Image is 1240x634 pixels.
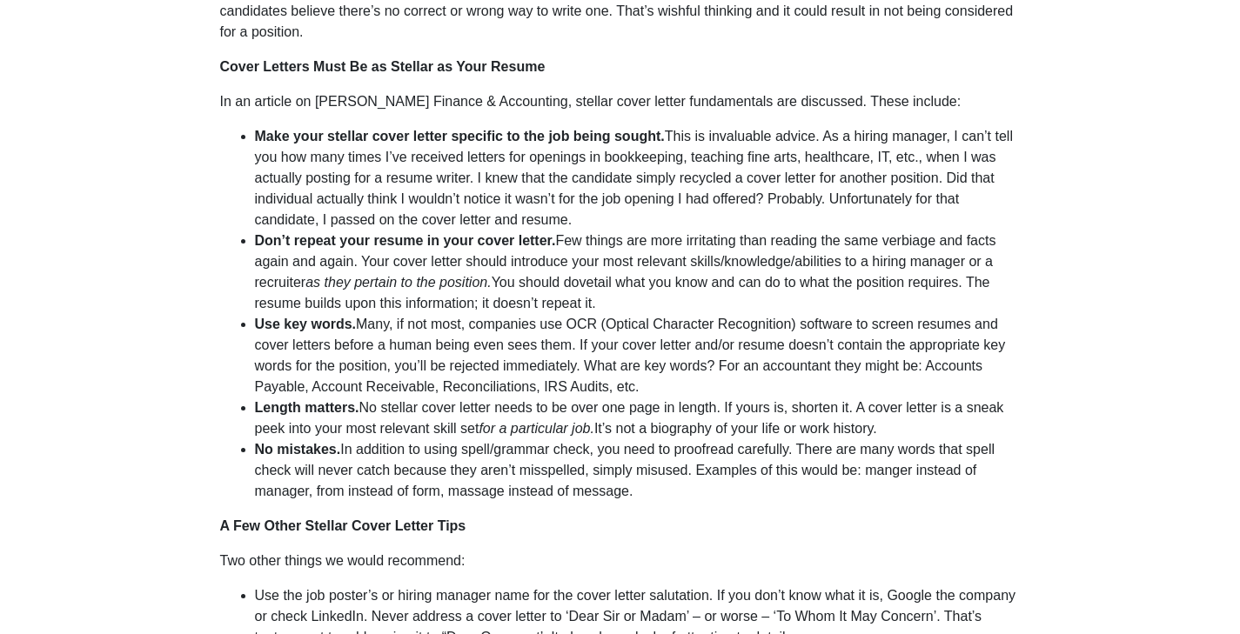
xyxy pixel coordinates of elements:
li: This is invaluable advice. As a hiring manager, I can’t tell you how many times I’ve received let... [255,126,1021,230]
strong: A Few Other Stellar Cover Letter Tips [220,518,466,533]
strong: Make your stellar cover letter specific to the job being sought. [255,129,665,143]
p: In an article on [PERSON_NAME] Finance & Accounting, stellar cover letter fundamentals are discus... [220,91,1021,112]
strong: No mistakes. [255,442,341,457]
li: No stellar cover letter needs to be over one page in length. If yours is, shorten it. A cover let... [255,397,1021,439]
strong: Don’t repeat your resume in your cover letter. [255,233,556,248]
li: In addition to using spell/grammar check, you need to proofread carefully. There are many words t... [255,439,1021,502]
strong: Use key words. [255,317,357,331]
li: Many, if not most, companies use OCR (Optical Character Recognition) software to screen resumes a... [255,314,1021,397]
li: Few things are more irritating than reading the same verbiage and facts again and again. Your cov... [255,230,1021,314]
p: Two other things we would recommend: [220,551,1021,571]
em: as they pertain to the position. [305,275,491,290]
em: for a particular job. [479,421,594,436]
iframe: Drift Widget Chat Controller [1153,547,1219,613]
strong: Length matters. [255,400,359,415]
strong: Cover Letters Must Be as Stellar as Your Resume [220,59,546,74]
